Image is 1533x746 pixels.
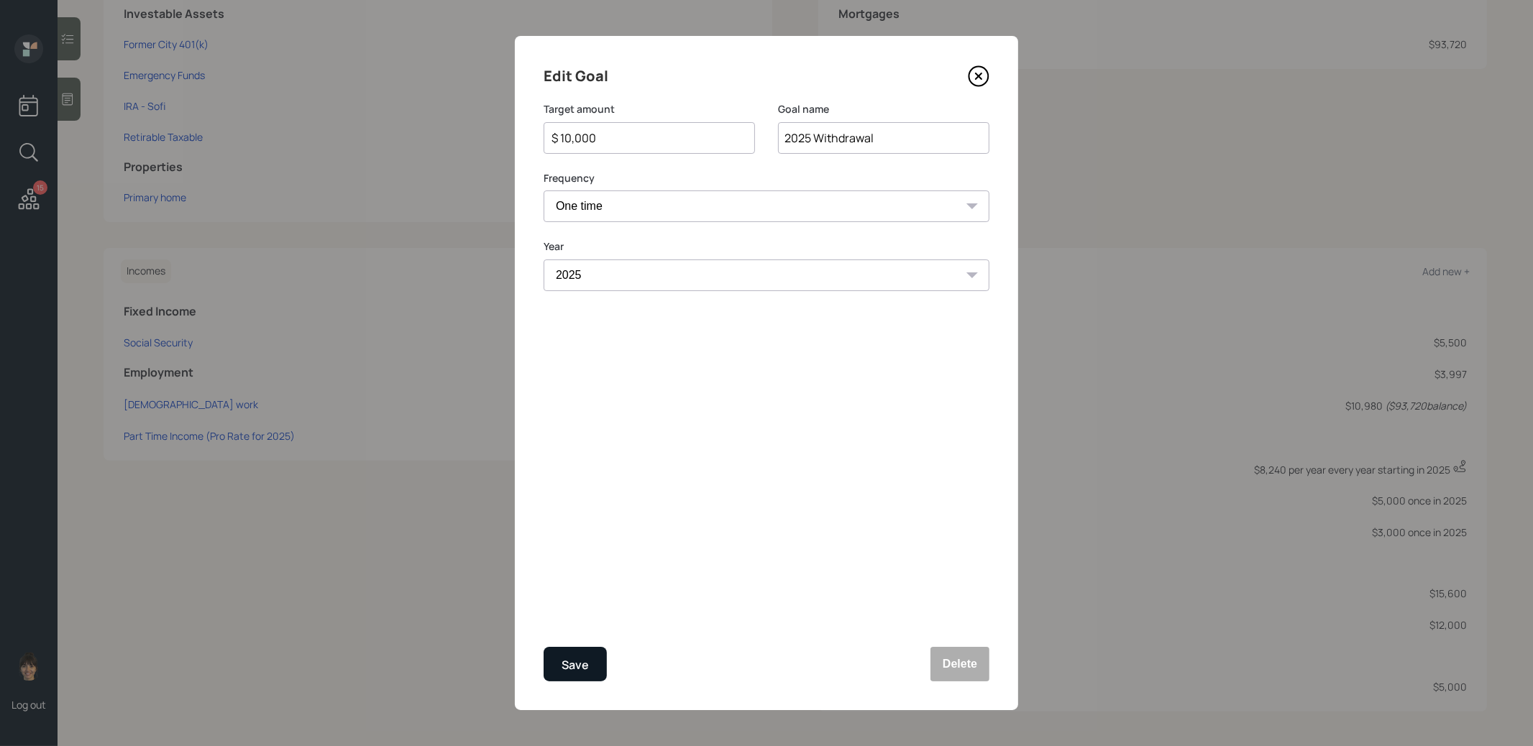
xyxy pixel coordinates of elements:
button: Save [544,647,607,681]
label: Frequency [544,171,989,185]
label: Goal name [778,102,989,116]
label: Target amount [544,102,755,116]
label: Year [544,239,989,254]
div: Save [562,655,589,675]
h4: Edit Goal [544,65,608,88]
button: Delete [930,647,989,681]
